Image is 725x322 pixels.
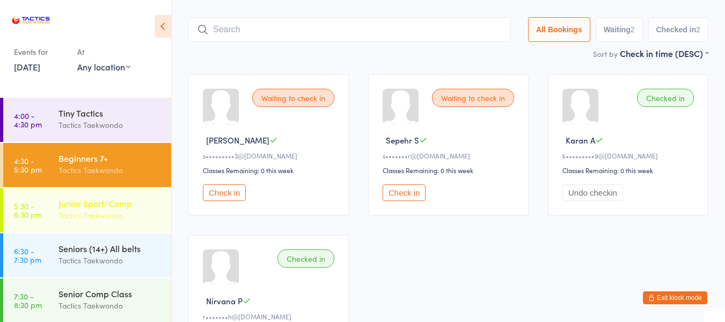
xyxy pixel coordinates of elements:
time: 7:30 - 8:30 pm [14,292,42,309]
div: Check in time (DESC) [620,47,708,59]
button: Exit kiosk mode [643,291,707,304]
time: 5:30 - 6:30 pm [14,202,42,219]
div: Tactics Taekwondo [58,299,162,312]
div: Classes Remaining: 0 this week [203,166,338,175]
div: Seniors (14+) All belts [58,242,162,254]
time: 4:00 - 4:30 pm [14,111,42,128]
input: Search [188,17,510,42]
div: Checked in [277,249,334,268]
span: Nirvana P [206,295,243,306]
span: Karan A [566,134,595,146]
button: Undo checkin [562,184,623,201]
a: 6:30 -7:30 pmSeniors (14+) All beltsTactics Taekwondo [3,233,171,277]
button: Checked in2 [648,17,709,42]
label: Sort by [593,48,618,59]
div: Tiny Tactics [58,107,162,119]
button: All Bookings [528,17,590,42]
div: Tactics Taekwondo [58,119,162,131]
a: [DATE] [14,61,40,73]
div: Any location [77,61,130,73]
div: Beginners 7+ [58,152,162,164]
div: Events for [14,43,67,61]
button: Check in [383,184,426,201]
div: Classes Remaining: 0 this week [562,166,697,175]
a: 4:30 -5:30 pmBeginners 7+Tactics Taekwondo [3,143,171,187]
div: Waiting to check in [432,89,514,107]
span: [PERSON_NAME] [206,134,269,146]
button: Waiting2 [596,17,643,42]
div: Senior Comp Class [58,288,162,299]
div: r•••••••h@[DOMAIN_NAME] [203,312,338,321]
time: 6:30 - 7:30 pm [14,247,41,264]
a: 4:00 -4:30 pmTiny TacticsTactics Taekwondo [3,98,171,142]
img: Tactics Taekwondo [11,8,51,32]
div: Tactics Taekwondo [58,254,162,267]
div: s•••••••r@[DOMAIN_NAME] [383,151,517,160]
div: Classes Remaining: 0 this week [383,166,517,175]
div: k•••••••••9@[DOMAIN_NAME] [562,151,697,160]
div: s•••••••••3@[DOMAIN_NAME] [203,151,338,160]
div: 2 [631,25,635,34]
div: 2 [696,25,700,34]
div: Tactics Taekwondo [58,209,162,221]
a: 5:30 -6:30 pmJunior Sport/CompTactics Taekwondo [3,188,171,232]
time: 4:30 - 5:30 pm [14,156,42,174]
div: Waiting to check in [252,89,334,107]
div: Tactics Taekwondo [58,164,162,176]
button: Check in [203,184,246,201]
div: Junior Sport/Comp [58,197,162,209]
span: Sepehr S [386,134,419,146]
div: At [77,43,130,61]
div: Checked in [637,89,694,107]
